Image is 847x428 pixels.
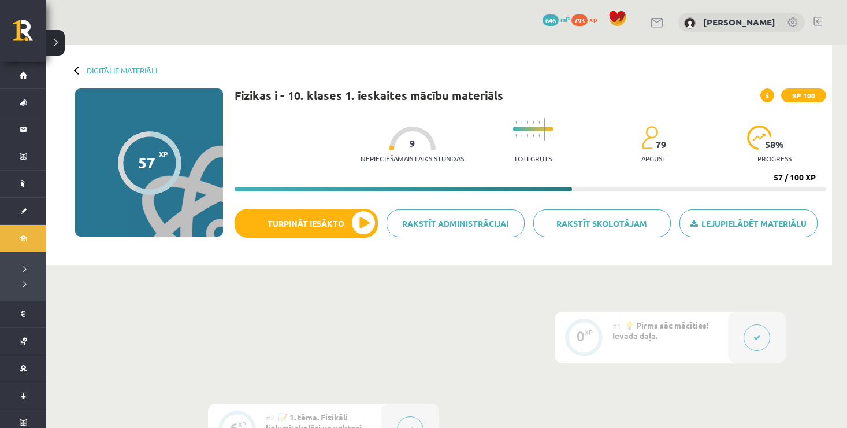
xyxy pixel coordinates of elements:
[656,139,666,150] span: 79
[521,134,522,137] img: icon-short-line-57e1e144782c952c97e751825c79c345078a6d821885a25fce030b3d8c18986b.svg
[703,16,775,28] a: [PERSON_NAME]
[550,134,551,137] img: icon-short-line-57e1e144782c952c97e751825c79c345078a6d821885a25fce030b3d8c18986b.svg
[361,154,464,163] p: Nepieciešamais laiks stundās
[159,150,168,158] span: XP
[238,421,246,427] div: XP
[533,121,534,124] img: icon-short-line-57e1e144782c952c97e751825c79c345078a6d821885a25fce030b3d8c18986b.svg
[612,321,621,330] span: #1
[641,154,666,163] p: apgūst
[515,121,517,124] img: icon-short-line-57e1e144782c952c97e751825c79c345078a6d821885a25fce030b3d8c18986b.svg
[747,126,772,150] img: icon-progress-161ccf0a02000e728c5f80fcf4c31c7af3da0e1684b2b1d7c360e028c24a22f1.svg
[757,154,792,163] p: progress
[410,138,415,149] span: 9
[533,209,671,237] a: Rakstīt skolotājam
[533,134,534,137] img: icon-short-line-57e1e144782c952c97e751825c79c345078a6d821885a25fce030b3d8c18986b.svg
[684,17,696,29] img: Megija Saikovska
[538,134,540,137] img: icon-short-line-57e1e144782c952c97e751825c79c345078a6d821885a25fce030b3d8c18986b.svg
[679,209,818,237] a: Lejupielādēt materiālu
[387,209,525,237] a: Rakstīt administrācijai
[543,14,559,26] span: 646
[515,134,517,137] img: icon-short-line-57e1e144782c952c97e751825c79c345078a6d821885a25fce030b3d8c18986b.svg
[527,121,528,124] img: icon-short-line-57e1e144782c952c97e751825c79c345078a6d821885a25fce030b3d8c18986b.svg
[571,14,603,24] a: 793 xp
[138,154,155,171] div: 57
[538,121,540,124] img: icon-short-line-57e1e144782c952c97e751825c79c345078a6d821885a25fce030b3d8c18986b.svg
[515,154,552,163] p: Ļoti grūts
[527,134,528,137] img: icon-short-line-57e1e144782c952c97e751825c79c345078a6d821885a25fce030b3d8c18986b.svg
[612,320,709,341] span: 💡 Pirms sāc mācīties! Ievada daļa.
[577,331,585,341] div: 0
[781,88,826,102] span: XP 100
[543,14,570,24] a: 646 mP
[521,121,522,124] img: icon-short-line-57e1e144782c952c97e751825c79c345078a6d821885a25fce030b3d8c18986b.svg
[235,209,378,238] button: Turpināt iesākto
[641,126,658,150] img: students-c634bb4e5e11cddfef0936a35e636f08e4e9abd3cc4e673bd6f9a4125e45ecb1.svg
[235,88,503,102] h1: Fizikas i - 10. klases 1. ieskaites mācību materiāls
[560,14,570,24] span: mP
[765,139,785,150] span: 58 %
[550,121,551,124] img: icon-short-line-57e1e144782c952c97e751825c79c345078a6d821885a25fce030b3d8c18986b.svg
[13,20,46,49] a: Rīgas 1. Tālmācības vidusskola
[266,413,274,422] span: #2
[571,14,588,26] span: 793
[589,14,597,24] span: xp
[544,118,545,141] img: icon-long-line-d9ea69661e0d244f92f715978eff75569469978d946b2353a9bb055b3ed8787d.svg
[585,329,593,335] div: XP
[87,66,157,75] a: Digitālie materiāli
